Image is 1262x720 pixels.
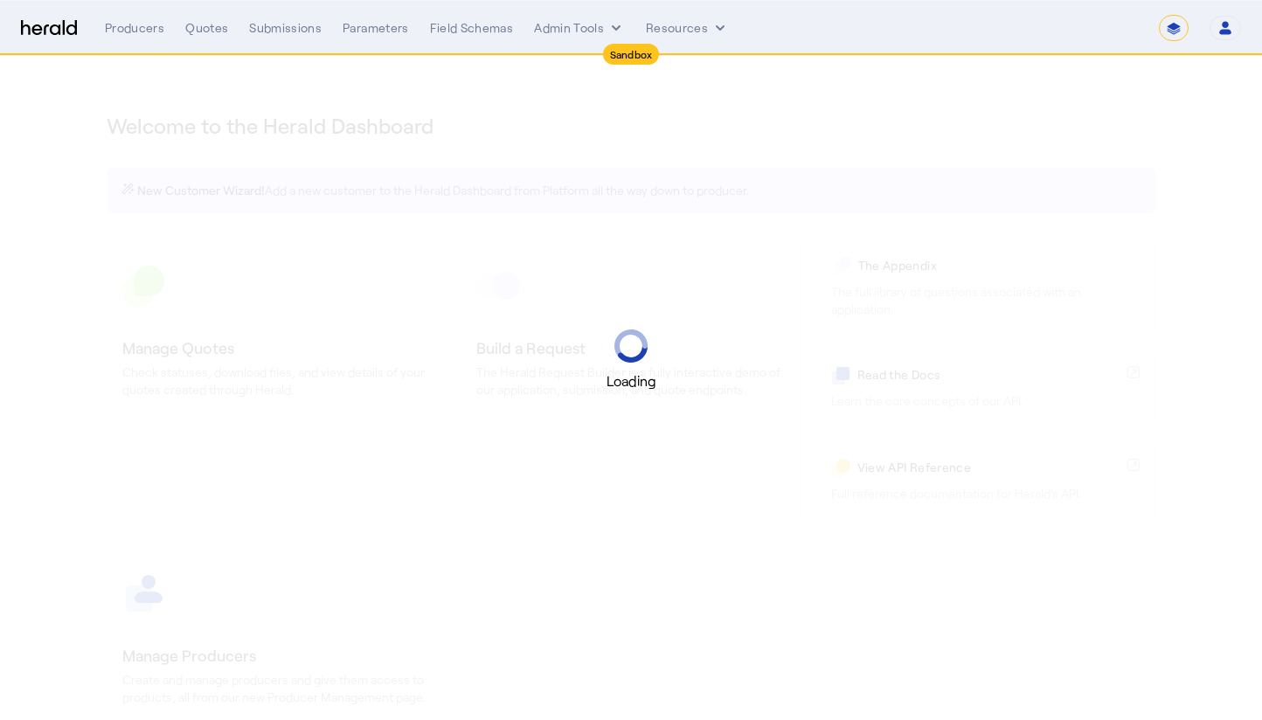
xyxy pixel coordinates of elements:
div: Submissions [249,19,322,37]
div: Quotes [185,19,228,37]
button: internal dropdown menu [534,19,625,37]
div: Field Schemas [430,19,514,37]
div: Parameters [343,19,409,37]
button: Resources dropdown menu [646,19,729,37]
div: Producers [105,19,164,37]
div: Sandbox [603,44,660,65]
img: Herald Logo [21,20,77,37]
